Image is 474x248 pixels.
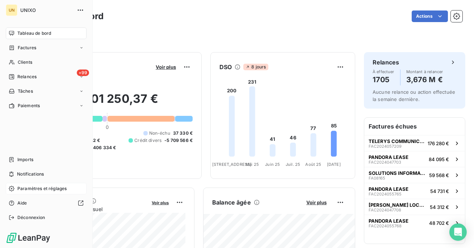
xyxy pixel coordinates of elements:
[6,4,17,16] div: UN
[327,162,341,167] tspan: [DATE]
[6,197,87,209] a: Aide
[17,73,37,80] span: Relances
[41,205,147,213] span: Chiffre d'affaires mensuel
[406,74,443,85] h4: 3,676 M €
[430,204,449,210] span: 54 312 €
[173,130,193,136] span: 37 330 €
[369,176,385,180] span: FA08165
[6,232,51,244] img: Logo LeanPay
[429,156,449,162] span: 84 095 €
[18,88,33,94] span: Tâches
[150,199,171,206] button: Voir plus
[369,186,408,192] span: PANDORA LEASE
[212,162,251,167] tspan: [STREET_ADDRESS]
[219,63,232,71] h6: DSO
[91,144,116,151] span: -406 334 €
[18,45,36,51] span: Factures
[364,167,465,183] button: SOLUTIONS INFORMATIQUES ET BUREAUTIFA0816559 568 €
[134,137,162,144] span: Crédit divers
[369,160,401,164] span: FAC2024047703
[265,162,280,167] tspan: Juin 25
[364,135,465,151] button: TELERYS COMMUNICATIONFAC2024057209176 280 €
[364,118,465,135] h6: Factures échues
[449,223,467,241] div: Open Intercom Messenger
[305,162,321,167] tspan: Août 25
[18,102,40,109] span: Paiements
[212,198,251,207] h6: Balance âgée
[406,70,443,74] span: Montant à relancer
[17,30,51,37] span: Tableau de bord
[369,170,426,176] span: SOLUTIONS INFORMATIQUES ET BUREAUTI
[17,200,27,206] span: Aide
[369,144,402,148] span: FAC2024057209
[156,64,176,70] span: Voir plus
[369,224,402,228] span: FAC2024055768
[17,214,45,221] span: Déconnexion
[429,172,449,178] span: 59 568 €
[18,59,32,66] span: Clients
[286,162,300,167] tspan: Juil. 25
[152,200,169,205] span: Voir plus
[412,10,448,22] button: Actions
[364,199,465,215] button: [PERSON_NAME] LOCATIONFAC202404770854 312 €
[364,151,465,167] button: PANDORA LEASEFAC202404770384 095 €
[306,199,327,205] span: Voir plus
[17,171,44,177] span: Notifications
[77,70,89,76] span: +99
[369,154,408,160] span: PANDORA LEASE
[373,74,394,85] h4: 1705
[429,220,449,226] span: 48 702 €
[149,130,170,136] span: Non-échu
[430,188,449,194] span: 54 731 €
[106,124,109,130] span: 0
[369,192,402,196] span: FAC2024055765
[243,64,268,70] span: 8 jours
[373,70,394,74] span: À effectuer
[246,162,259,167] tspan: Mai 25
[369,202,427,208] span: [PERSON_NAME] LOCATION
[428,140,449,146] span: 176 280 €
[364,215,465,231] button: PANDORA LEASEFAC202405576848 702 €
[17,185,67,192] span: Paramètres et réglages
[17,156,33,163] span: Imports
[304,199,329,206] button: Voir plus
[154,64,178,70] button: Voir plus
[373,89,455,102] span: Aucune relance ou action effectuée la semaine dernière.
[364,183,465,199] button: PANDORA LEASEFAC202405576554 731 €
[369,138,425,144] span: TELERYS COMMUNICATION
[369,218,408,224] span: PANDORA LEASE
[20,7,72,13] span: UNIXO
[373,58,399,67] h6: Relances
[41,92,193,113] h2: 1 801 250,37 €
[369,208,401,212] span: FAC2024047708
[164,137,193,144] span: -5 709 566 €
